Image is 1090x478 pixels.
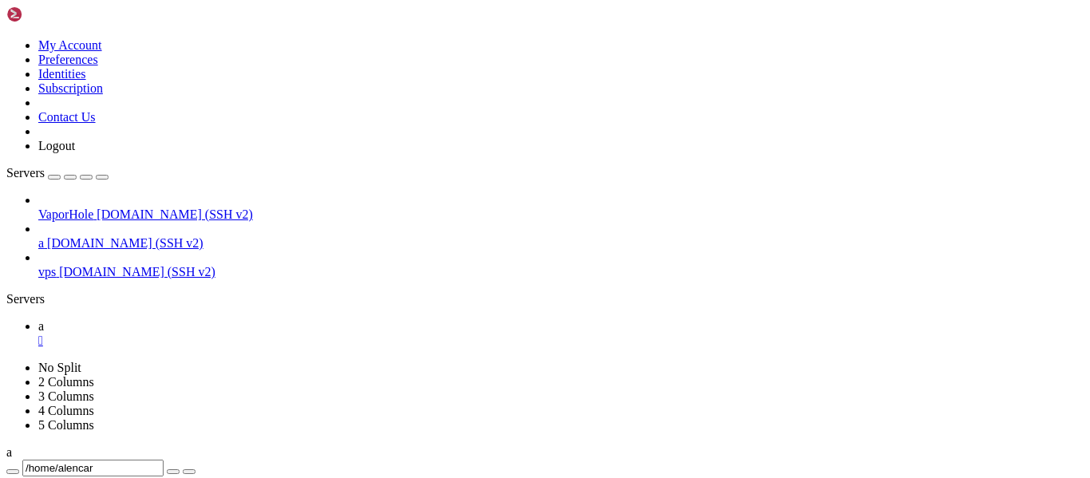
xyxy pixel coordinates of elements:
a: VaporHole [DOMAIN_NAME] (SSH v2) [38,207,1084,222]
a: Subscription [38,81,103,95]
a: a [38,319,1084,348]
a: a [DOMAIN_NAME] (SSH v2) [38,236,1084,251]
a: 4 Columns [38,404,94,417]
span: Servers [6,166,45,180]
a: vps [DOMAIN_NAME] (SSH v2) [38,265,1084,279]
li: a [DOMAIN_NAME] (SSH v2) [38,222,1084,251]
a: My Account [38,38,102,52]
a: Contact Us [38,110,96,124]
div: Servers [6,292,1084,306]
a:  [38,334,1084,348]
span: a [38,319,44,333]
span: a [6,445,12,459]
span: [DOMAIN_NAME] (SSH v2) [47,236,203,250]
a: No Split [38,361,81,374]
span: [DOMAIN_NAME] (SSH v2) [97,207,253,221]
span: [DOMAIN_NAME] (SSH v2) [59,265,215,279]
a: Preferences [38,53,98,66]
input: Current Folder [22,460,164,476]
a: 2 Columns [38,375,94,389]
li: vps [DOMAIN_NAME] (SSH v2) [38,251,1084,279]
a: Servers [6,166,109,180]
li: VaporHole [DOMAIN_NAME] (SSH v2) [38,193,1084,222]
span: VaporHole [38,207,93,221]
a: 5 Columns [38,418,94,432]
a: Logout [38,139,75,152]
a: Identities [38,67,86,81]
img: Shellngn [6,6,98,22]
span: a [38,236,44,250]
span: vps [38,265,56,279]
a: 3 Columns [38,389,94,403]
